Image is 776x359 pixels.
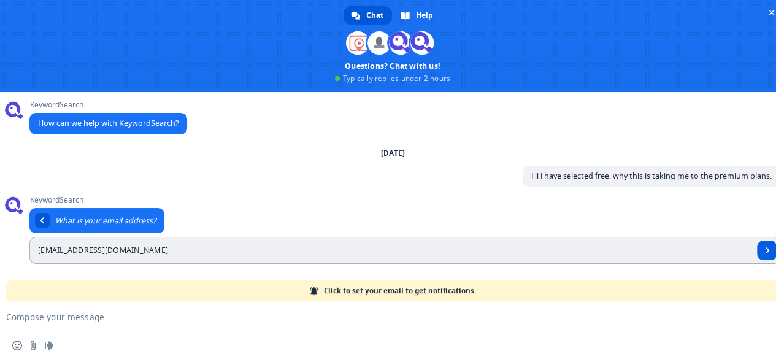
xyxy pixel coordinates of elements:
[44,341,54,350] span: Audio message
[416,6,433,25] span: Help
[324,280,476,301] span: Click to set your email to get notifications.
[531,171,772,181] span: Hi i have selected free. why this is taking me to the premium plans.
[366,6,383,25] span: Chat
[38,118,179,128] span: How can we help with KeywordSearch?
[55,215,156,226] span: What is your email address?
[35,213,50,228] div: Return to message
[381,150,405,157] div: [DATE]
[393,6,442,25] div: Help
[29,101,187,109] span: KeywordSearch
[344,6,392,25] div: Chat
[29,237,753,264] input: Enter your email address...
[12,341,22,350] span: Insert an emoji
[28,341,38,350] span: Send a file
[6,312,740,323] textarea: Compose your message...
